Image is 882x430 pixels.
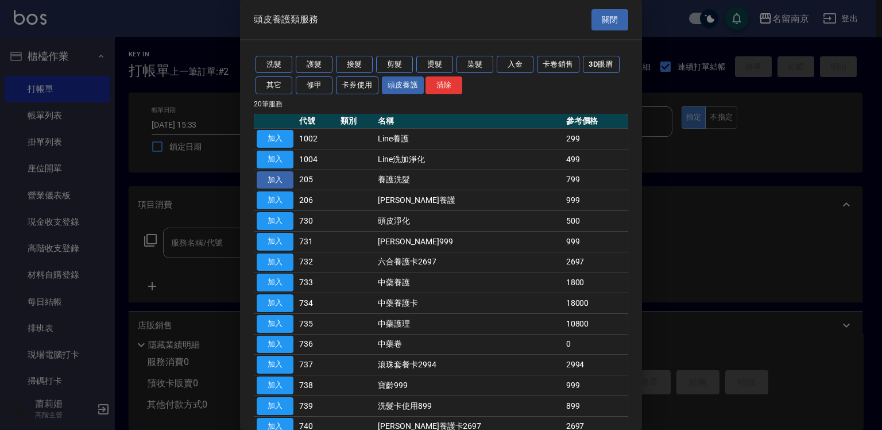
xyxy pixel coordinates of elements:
td: 養護洗髮 [375,170,563,190]
td: 738 [296,375,338,396]
td: 洗髮卡使用899 [375,396,563,416]
td: 736 [296,334,338,355]
button: 加入 [257,336,293,354]
button: 加入 [257,294,293,312]
td: 六合養護卡2697 [375,252,563,272]
td: 1002 [296,129,338,149]
button: 染髮 [457,56,493,74]
td: 1004 [296,149,338,170]
td: 0 [563,334,628,355]
td: 寶齡999 [375,375,563,396]
button: 3D眼眉 [583,56,620,74]
button: 卡卷銷售 [537,56,579,74]
td: 中藥養護卡 [375,293,563,314]
td: 732 [296,252,338,272]
th: 代號 [296,114,338,129]
td: 731 [296,231,338,252]
button: 加入 [257,356,293,374]
button: 加入 [257,397,293,415]
td: 999 [563,375,628,396]
button: 燙髮 [416,56,453,74]
td: 734 [296,293,338,314]
button: 加入 [257,130,293,148]
td: 299 [563,129,628,149]
td: 735 [296,313,338,334]
th: 名稱 [375,114,563,129]
span: 頭皮養護類服務 [254,14,318,25]
td: 205 [296,170,338,190]
td: 999 [563,231,628,252]
button: 剪髮 [376,56,413,74]
button: 關閉 [591,9,628,30]
td: 999 [563,190,628,211]
button: 加入 [257,233,293,251]
button: 加入 [257,377,293,394]
td: 739 [296,396,338,416]
td: 500 [563,211,628,232]
td: 2994 [563,355,628,375]
button: 接髮 [336,56,373,74]
button: 頭皮養護 [382,76,424,94]
button: 洗髮 [256,56,292,74]
button: 加入 [257,315,293,333]
td: 18000 [563,293,628,314]
th: 參考價格 [563,114,628,129]
td: 滾珠套餐卡2994 [375,355,563,375]
button: 加入 [257,191,293,209]
td: Line養護 [375,129,563,149]
td: 中藥卷 [375,334,563,355]
td: 10800 [563,313,628,334]
td: 799 [563,170,628,190]
button: 加入 [257,212,293,230]
td: 730 [296,211,338,232]
button: 加入 [257,171,293,189]
td: 737 [296,355,338,375]
button: 清除 [425,76,462,94]
th: 類別 [338,114,375,129]
td: 2697 [563,252,628,272]
td: 206 [296,190,338,211]
button: 加入 [257,254,293,271]
button: 卡券使用 [336,76,378,94]
td: 1800 [563,272,628,293]
button: 其它 [256,76,292,94]
button: 加入 [257,151,293,168]
button: 加入 [257,274,293,291]
td: 頭皮淨化 [375,211,563,232]
button: 修甲 [296,76,332,94]
td: 899 [563,396,628,416]
td: Line洗加淨化 [375,149,563,170]
td: 733 [296,272,338,293]
button: 入金 [497,56,533,74]
td: [PERSON_NAME]養護 [375,190,563,211]
td: 中藥護理 [375,313,563,334]
td: [PERSON_NAME]999 [375,231,563,252]
td: 中藥養護 [375,272,563,293]
td: 499 [563,149,628,170]
p: 20 筆服務 [254,99,628,109]
button: 護髮 [296,56,332,74]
